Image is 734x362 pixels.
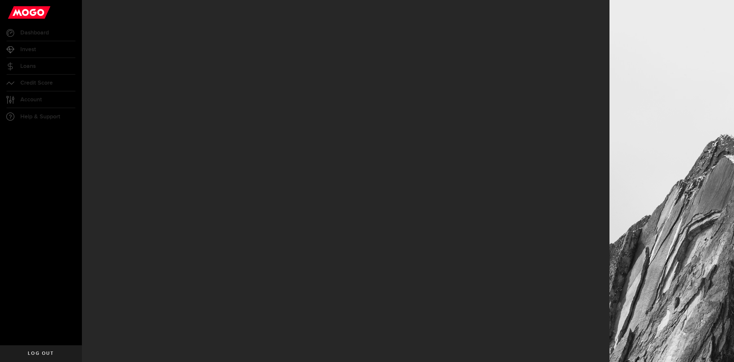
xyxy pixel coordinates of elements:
[20,80,53,86] span: Credit Score
[20,63,36,69] span: Loans
[20,97,42,103] span: Account
[20,114,60,120] span: Help & Support
[20,30,49,36] span: Dashboard
[28,351,54,356] span: Log out
[20,47,36,52] span: Invest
